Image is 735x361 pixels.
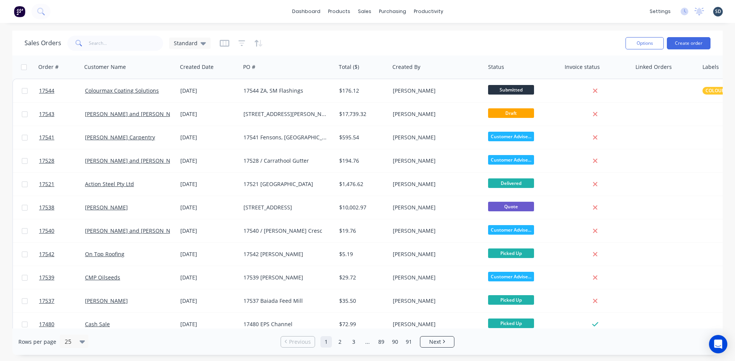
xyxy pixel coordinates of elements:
span: Customer Advise... [488,272,534,281]
a: Cash Sale [85,320,110,328]
a: 17480 [39,313,85,336]
div: [DATE] [180,87,237,95]
a: Page 89 [376,336,387,348]
span: Picked Up [488,295,534,305]
div: $19.76 [339,227,384,235]
div: 17540 / [PERSON_NAME] Cresc [243,227,328,235]
div: products [324,6,354,17]
span: 17542 [39,250,54,258]
div: Labels [702,63,719,71]
span: Rows per page [18,338,56,346]
div: Invoice status [565,63,600,71]
div: Created Date [180,63,214,71]
a: 17528 [39,149,85,172]
span: 17538 [39,204,54,211]
div: purchasing [375,6,410,17]
div: $5.19 [339,250,384,258]
span: 17544 [39,87,54,95]
div: [PERSON_NAME] [393,274,478,281]
div: [PERSON_NAME] [393,227,478,235]
div: Open Intercom Messenger [709,335,727,353]
div: $29.72 [339,274,384,281]
div: $595.54 [339,134,384,141]
button: COLOURS [702,87,730,95]
div: Total ($) [339,63,359,71]
span: 17537 [39,297,54,305]
span: Standard [174,39,198,47]
div: [DATE] [180,274,237,281]
a: [PERSON_NAME] and [PERSON_NAME] [85,227,184,234]
span: 17480 [39,320,54,328]
div: $176.12 [339,87,384,95]
div: $1,476.62 [339,180,384,188]
a: 17540 [39,219,85,242]
h1: Sales Orders [24,39,61,47]
div: [DATE] [180,320,237,328]
div: [PERSON_NAME] [393,320,478,328]
div: [DATE] [180,134,237,141]
span: Delivered [488,178,534,188]
span: Next [429,338,441,346]
div: 17480 EPS Channel [243,320,328,328]
div: 17541 Fensons, [GEOGRAPHIC_DATA] [243,134,328,141]
a: 17542 [39,243,85,266]
a: [PERSON_NAME] Carpentry [85,134,155,141]
a: Page 91 [403,336,415,348]
div: [DATE] [180,180,237,188]
span: 17539 [39,274,54,281]
span: Previous [289,338,311,346]
div: [STREET_ADDRESS] [243,204,328,211]
a: 17543 [39,103,85,126]
div: 17544 ZA, SM Flashings [243,87,328,95]
div: $194.76 [339,157,384,165]
a: 17538 [39,196,85,219]
div: sales [354,6,375,17]
div: [DATE] [180,110,237,118]
span: 17528 [39,157,54,165]
img: Factory [14,6,25,17]
span: Quote [488,202,534,211]
div: Status [488,63,504,71]
a: 17541 [39,126,85,149]
span: 17521 [39,180,54,188]
a: Previous page [281,338,315,346]
div: [DATE] [180,227,237,235]
div: PO # [243,63,255,71]
span: Draft [488,108,534,118]
div: [DATE] [180,297,237,305]
a: Next page [420,338,454,346]
div: [PERSON_NAME] [393,297,478,305]
a: 17521 [39,173,85,196]
div: 17528 / Carrathool Gutter [243,157,328,165]
a: 17544 [39,79,85,102]
span: 17541 [39,134,54,141]
div: 17542 [PERSON_NAME] [243,250,328,258]
div: productivity [410,6,447,17]
span: Customer Advise... [488,132,534,141]
a: [PERSON_NAME] and [PERSON_NAME] [85,110,184,118]
a: [PERSON_NAME] and [PERSON_NAME] [85,157,184,164]
a: dashboard [288,6,324,17]
a: [PERSON_NAME] [85,297,128,304]
a: Page 2 [334,336,346,348]
span: 17543 [39,110,54,118]
div: settings [646,6,675,17]
span: Picked Up [488,248,534,258]
span: Picked Up [488,319,534,328]
ul: Pagination [278,336,457,348]
div: [DATE] [180,157,237,165]
div: Customer Name [84,63,126,71]
div: 17537 Baiada Feed Mill [243,297,328,305]
a: 17537 [39,289,85,312]
div: [STREET_ADDRESS][PERSON_NAME] [243,110,328,118]
div: [PERSON_NAME] [393,87,478,95]
a: [PERSON_NAME] [85,204,128,211]
div: [DATE] [180,204,237,211]
div: [PERSON_NAME] [393,157,478,165]
div: [PERSON_NAME] [393,250,478,258]
div: $35.50 [339,297,384,305]
span: Submitted [488,85,534,95]
div: Linked Orders [635,63,672,71]
a: Page 3 [348,336,359,348]
div: $17,739.32 [339,110,384,118]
